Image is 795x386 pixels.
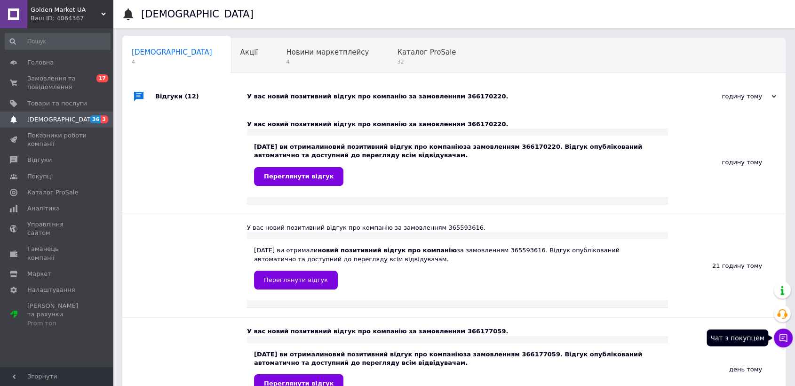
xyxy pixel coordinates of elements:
[27,204,60,213] span: Аналітика
[240,48,258,56] span: Акції
[27,319,87,328] div: Prom топ
[27,286,75,294] span: Налаштування
[27,156,52,164] span: Відгуки
[286,58,369,65] span: 4
[707,330,768,346] div: Чат з покупцем
[90,115,101,123] span: 36
[247,92,682,101] div: У вас новий позитивний відгук про компанію за замовленням 366170220.
[264,276,328,283] span: Переглянути відгук
[254,167,343,186] a: Переглянути відгук
[141,8,254,20] h1: [DEMOGRAPHIC_DATA]
[247,224,668,232] div: У вас новий позитивний відгук про компанію за замовленням 365593616.
[682,92,776,101] div: годину тому
[27,131,87,148] span: Показники роботи компанії
[27,270,51,278] span: Маркет
[27,188,78,197] span: Каталог ProSale
[27,115,97,124] span: [DEMOGRAPHIC_DATA]
[397,58,456,65] span: 32
[254,271,338,289] a: Переглянути відгук
[318,247,457,254] b: новий позитивний відгук про компанію
[27,245,87,262] span: Гаманець компанії
[132,58,212,65] span: 4
[254,246,661,289] div: [DATE] ви отримали за замовленням 365593616. Відгук опублікований автоматично та доступний до пер...
[96,74,108,82] span: 17
[668,214,786,317] div: 21 годину тому
[5,33,111,50] input: Пошук
[324,143,463,150] b: новий позитивний відгук про компанію
[155,82,247,111] div: Відгуки
[185,93,199,100] span: (12)
[101,115,108,123] span: 3
[27,99,87,108] span: Товари та послуги
[247,120,668,129] div: У вас новий позитивний відгук про компанію за замовленням 366170220.
[397,48,456,56] span: Каталог ProSale
[27,74,87,91] span: Замовлення та повідомлення
[774,329,793,347] button: Чат з покупцем
[668,111,786,214] div: годину тому
[132,48,212,56] span: [DEMOGRAPHIC_DATA]
[254,143,661,185] div: [DATE] ви отримали за замовленням 366170220. Відгук опублікований автоматично та доступний до пер...
[247,327,668,336] div: У вас новий позитивний відгук про компанію за замовленням 366177059.
[324,351,463,358] b: новий позитивний відгук про компанію
[31,14,113,23] div: Ваш ID: 4064367
[27,302,87,328] span: [PERSON_NAME] та рахунки
[264,173,334,180] span: Переглянути відгук
[31,6,101,14] span: Golden Market UA
[27,220,87,237] span: Управління сайтом
[27,172,53,181] span: Покупці
[27,58,54,67] span: Головна
[286,48,369,56] span: Новини маркетплейсу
